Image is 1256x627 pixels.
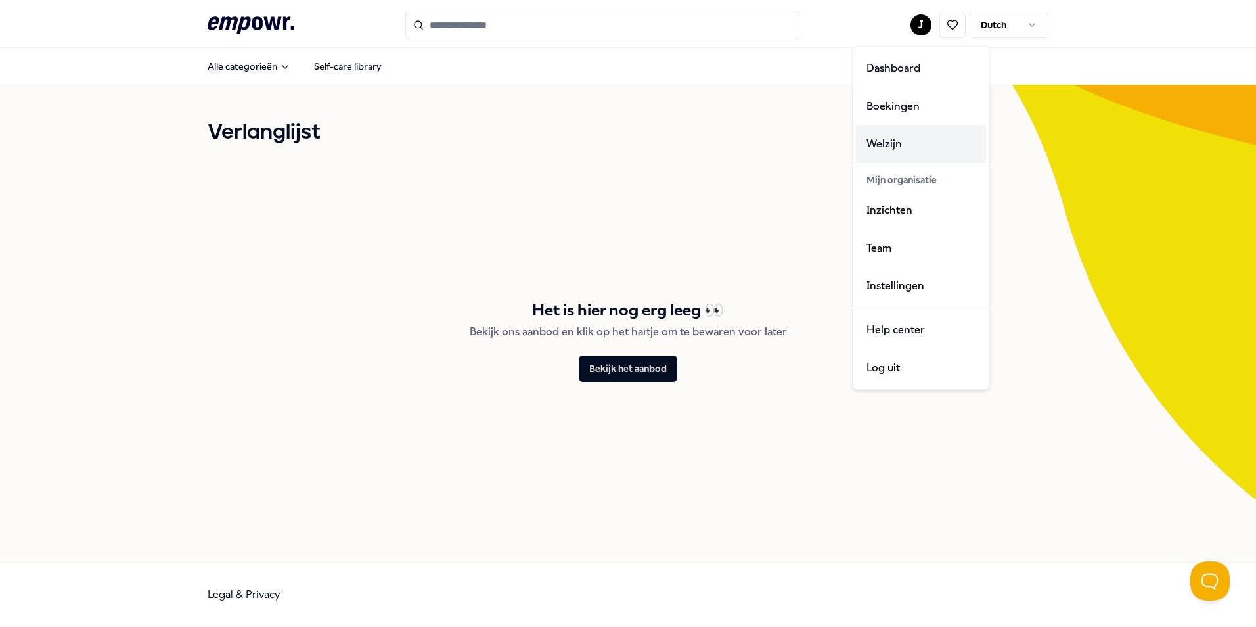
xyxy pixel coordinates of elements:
[856,267,986,305] a: Instellingen
[856,191,986,229] a: Inzichten
[856,87,986,126] a: Boekingen
[856,169,986,191] div: Mijn organisatie
[856,125,986,163] a: Welzijn
[856,229,986,267] a: Team
[856,311,986,349] a: Help center
[856,49,986,87] a: Dashboard
[856,349,986,387] div: Log uit
[853,46,989,390] div: J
